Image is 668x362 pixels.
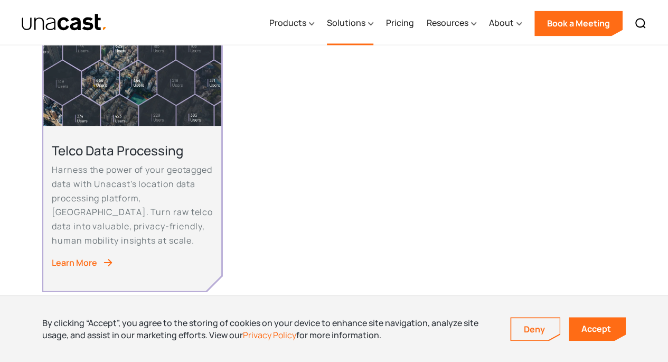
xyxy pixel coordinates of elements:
div: Solutions [327,2,373,45]
img: Top down city view with 5G Rollout [43,14,221,126]
div: Learn More [52,255,97,270]
div: By clicking “Accept”, you agree to the storing of cookies on your device to enhance site navigati... [42,317,494,341]
a: Learn More [52,255,213,270]
a: Deny [511,318,560,340]
div: Resources [427,2,476,45]
div: Products [269,16,306,29]
a: Accept [569,317,626,341]
a: Pricing [386,2,414,45]
p: Harness the power of your geotagged data with Unacast's location data processing platform, [GEOGR... [52,162,213,247]
div: About [489,2,522,45]
a: home [21,13,107,32]
div: Resources [427,16,468,29]
div: Products [269,2,314,45]
h2: Telco Data Processing [52,142,213,158]
a: Privacy Policy [243,329,296,341]
img: Unacast text logo [21,13,107,32]
div: Solutions [327,16,365,29]
img: Search icon [634,17,647,30]
a: Book a Meeting [534,11,623,36]
div: About [489,16,514,29]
